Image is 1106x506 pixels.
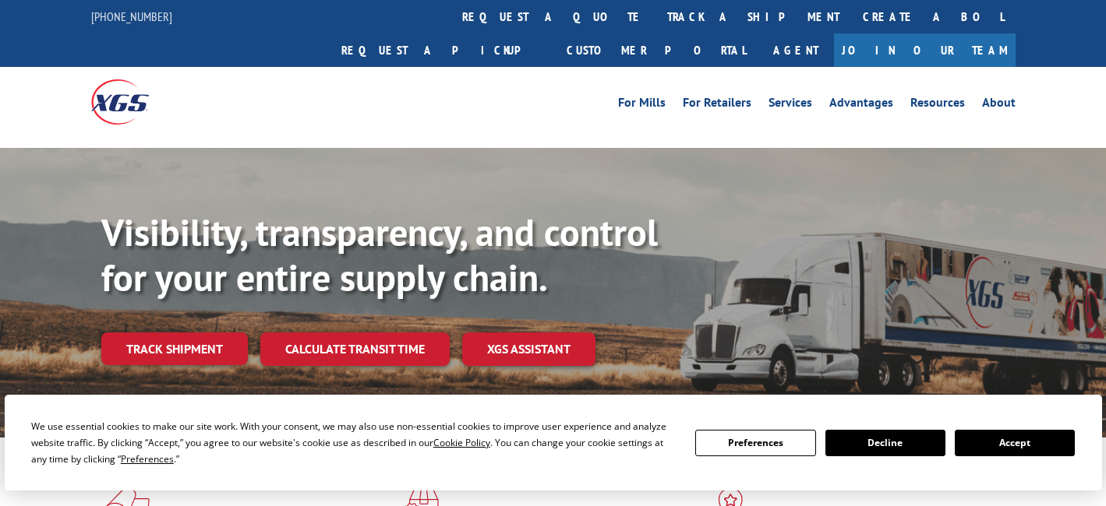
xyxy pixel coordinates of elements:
[101,208,658,301] b: Visibility, transparency, and control for your entire supply chain.
[910,97,965,114] a: Resources
[121,452,174,466] span: Preferences
[683,97,751,114] a: For Retailers
[91,9,172,24] a: [PHONE_NUMBER]
[101,332,248,365] a: Track shipment
[330,33,555,67] a: Request a pickup
[982,97,1016,114] a: About
[618,97,666,114] a: For Mills
[695,430,815,456] button: Preferences
[829,97,893,114] a: Advantages
[31,418,677,467] div: We use essential cookies to make our site work. With your consent, we may also use non-essential ...
[769,97,812,114] a: Services
[825,430,945,456] button: Decline
[260,332,450,366] a: Calculate transit time
[834,33,1016,67] a: Join Our Team
[758,33,834,67] a: Agent
[955,430,1075,456] button: Accept
[5,395,1102,490] div: Cookie Consent Prompt
[555,33,758,67] a: Customer Portal
[462,332,595,366] a: XGS ASSISTANT
[433,436,490,449] span: Cookie Policy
